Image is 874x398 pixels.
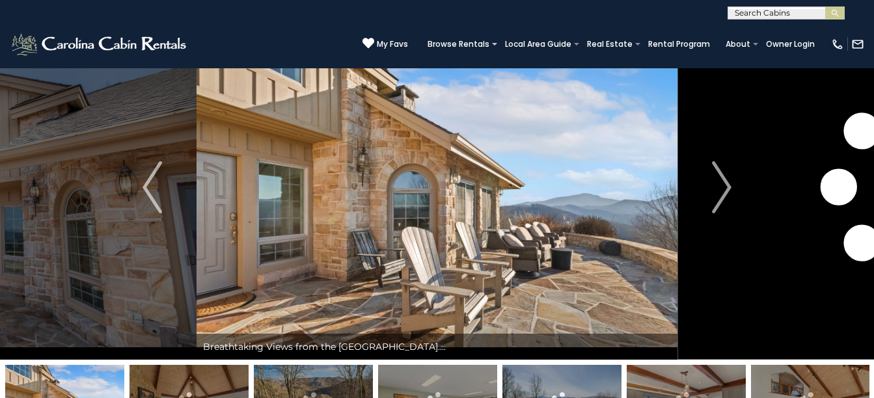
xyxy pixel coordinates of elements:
img: arrow [143,161,162,213]
button: Previous [108,15,197,360]
img: mail-regular-white.png [851,38,864,51]
a: Browse Rentals [421,35,496,53]
img: arrow [712,161,731,213]
span: My Favs [377,38,408,50]
a: Local Area Guide [498,35,578,53]
div: Breathtaking Views from the [GEOGRAPHIC_DATA].... [197,334,677,360]
img: White-1-2.png [10,31,190,57]
a: Owner Login [759,35,821,53]
a: About [719,35,757,53]
img: phone-regular-white.png [831,38,844,51]
a: My Favs [362,37,408,51]
a: Rental Program [642,35,717,53]
a: Real Estate [580,35,639,53]
button: Next [677,15,766,360]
